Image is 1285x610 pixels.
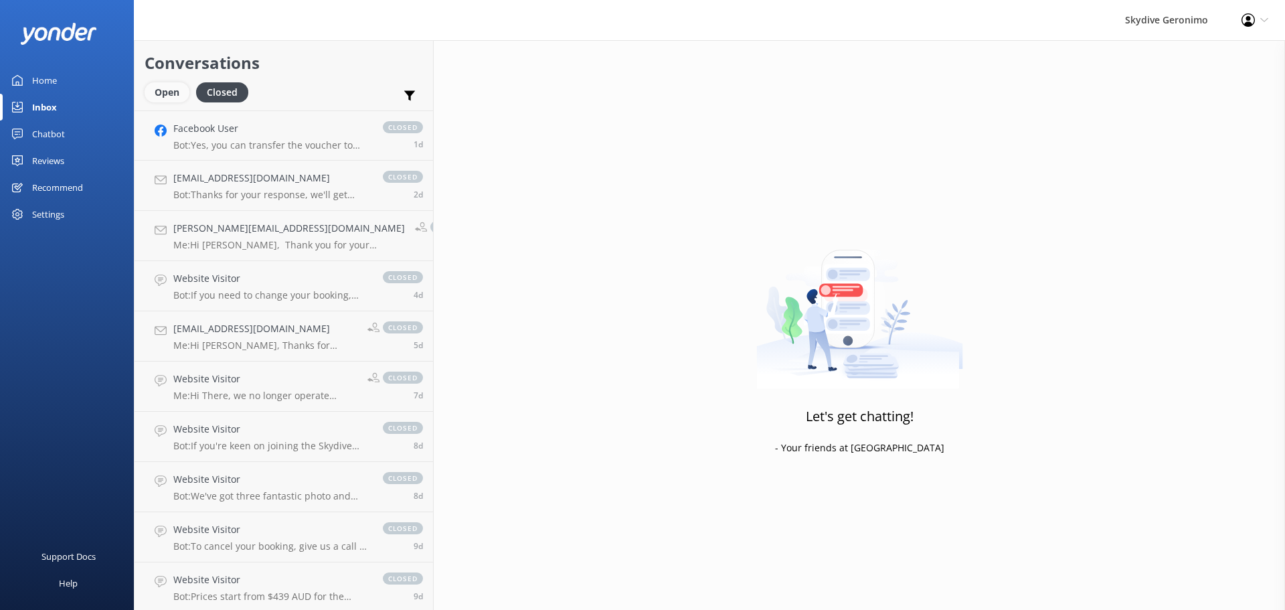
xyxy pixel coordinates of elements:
h4: Facebook User [173,121,369,136]
span: Oct 06 2025 09:58am (UTC +08:00) Australia/Perth [414,390,423,401]
a: Website VisitorBot:We've got three fantastic photo and video packages to capture your skydive adv... [135,462,433,512]
div: Open [145,82,189,102]
p: Bot: Prices start from $439 AUD for the 10,000ft [GEOGRAPHIC_DATA] Tandem Skydive and $549 AUD fo... [173,591,369,603]
span: closed [383,121,423,133]
span: closed [383,522,423,534]
span: Oct 08 2025 10:46am (UTC +08:00) Australia/Perth [414,339,423,351]
h4: Website Visitor [173,422,369,437]
p: Bot: To cancel your booking, give us a call at [PHONE_NUMBER] or shoot an email to [EMAIL_ADDRESS... [173,540,369,552]
a: [PERSON_NAME][EMAIL_ADDRESS][DOMAIN_NAME]Me:Hi [PERSON_NAME], Thank you for your enquiry, Yes, we... [135,211,433,261]
span: Oct 10 2025 05:08pm (UTC +08:00) Australia/Perth [414,189,423,200]
span: closed [383,573,423,585]
a: [EMAIL_ADDRESS][DOMAIN_NAME]Bot:Thanks for your response, we'll get back to you as soon as we can... [135,161,433,211]
a: Closed [196,84,255,99]
p: Bot: Thanks for your response, we'll get back to you as soon as we can during opening hours. [173,189,369,201]
span: Oct 04 2025 03:54pm (UTC +08:00) Australia/Perth [414,490,423,502]
span: Oct 08 2025 02:47pm (UTC +08:00) Australia/Perth [414,289,423,301]
h4: [EMAIL_ADDRESS][DOMAIN_NAME] [173,321,357,336]
p: Me: Hi [PERSON_NAME], Thanks for reaching out! At this stage the forecast is looking a bit cloudy... [173,339,357,352]
div: Chatbot [32,121,65,147]
div: Recommend [32,174,83,201]
a: Open [145,84,196,99]
a: Website VisitorMe:Hi There, we no longer operate anymore in [GEOGRAPHIC_DATA]; we operate over on... [135,362,433,412]
a: Website VisitorBot:If you're keen on joining the Skydive Geronimo team, shoot your cover letter a... [135,412,433,462]
h2: Conversations [145,50,423,76]
span: Oct 03 2025 07:13pm (UTC +08:00) Australia/Perth [414,540,423,552]
img: artwork of a man stealing a conversation from at giant smartphone [756,222,963,389]
h4: Website Visitor [173,271,369,286]
h4: Website Visitor [173,522,369,537]
a: [EMAIL_ADDRESS][DOMAIN_NAME]Me:Hi [PERSON_NAME], Thanks for reaching out! At this stage the forec... [135,311,433,362]
p: Me: Hi [PERSON_NAME], Thank you for your enquiry, Yes, we can help you transfer the voucher detai... [173,239,405,251]
img: yonder-white-logo.png [20,23,97,45]
div: Home [32,67,57,94]
span: closed [383,372,423,384]
a: Website VisitorBot:To cancel your booking, give us a call at [PHONE_NUMBER] or shoot an email to ... [135,512,433,562]
span: closed [383,472,423,484]
p: Bot: Yes, you can transfer the voucher to someone else. Please email [EMAIL_ADDRESS][DOMAIN_NAME]... [173,139,369,151]
p: Me: Hi There, we no longer operate anymore in [GEOGRAPHIC_DATA]; we operate over on [GEOGRAPHIC_D... [173,390,357,402]
div: Reviews [32,147,64,174]
p: Bot: If you need to change your booking, please call [PHONE_NUMBER] or email [EMAIL_ADDRESS][DOMA... [173,289,369,301]
h3: Let's get chatting! [806,406,914,427]
span: closed [383,321,423,333]
div: Support Docs [41,543,96,570]
p: Bot: If you're keen on joining the Skydive Geronimo team, shoot your cover letter and resume over... [173,440,369,452]
h4: Website Visitor [173,573,369,587]
a: Facebook UserBot:Yes, you can transfer the voucher to someone else. Please email [EMAIL_ADDRESS][... [135,110,433,161]
h4: [EMAIL_ADDRESS][DOMAIN_NAME] [173,171,369,185]
a: Website VisitorBot:If you need to change your booking, please call [PHONE_NUMBER] or email [EMAIL... [135,261,433,311]
p: Bot: We've got three fantastic photo and video packages to capture your skydive adventure: - **Ha... [173,490,369,502]
span: Oct 04 2025 06:52pm (UTC +08:00) Australia/Perth [414,440,423,451]
h4: Website Visitor [173,372,357,386]
h4: Website Visitor [173,472,369,487]
p: - Your friends at [GEOGRAPHIC_DATA] [775,441,944,455]
div: Closed [196,82,248,102]
div: Inbox [32,94,57,121]
span: closed [383,171,423,183]
div: Help [59,570,78,597]
span: closed [430,221,470,233]
span: closed [383,422,423,434]
span: closed [383,271,423,283]
span: Oct 03 2025 04:21pm (UTC +08:00) Australia/Perth [414,591,423,602]
h4: [PERSON_NAME][EMAIL_ADDRESS][DOMAIN_NAME] [173,221,405,236]
div: Settings [32,201,64,228]
span: Oct 11 2025 05:43pm (UTC +08:00) Australia/Perth [414,139,423,150]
